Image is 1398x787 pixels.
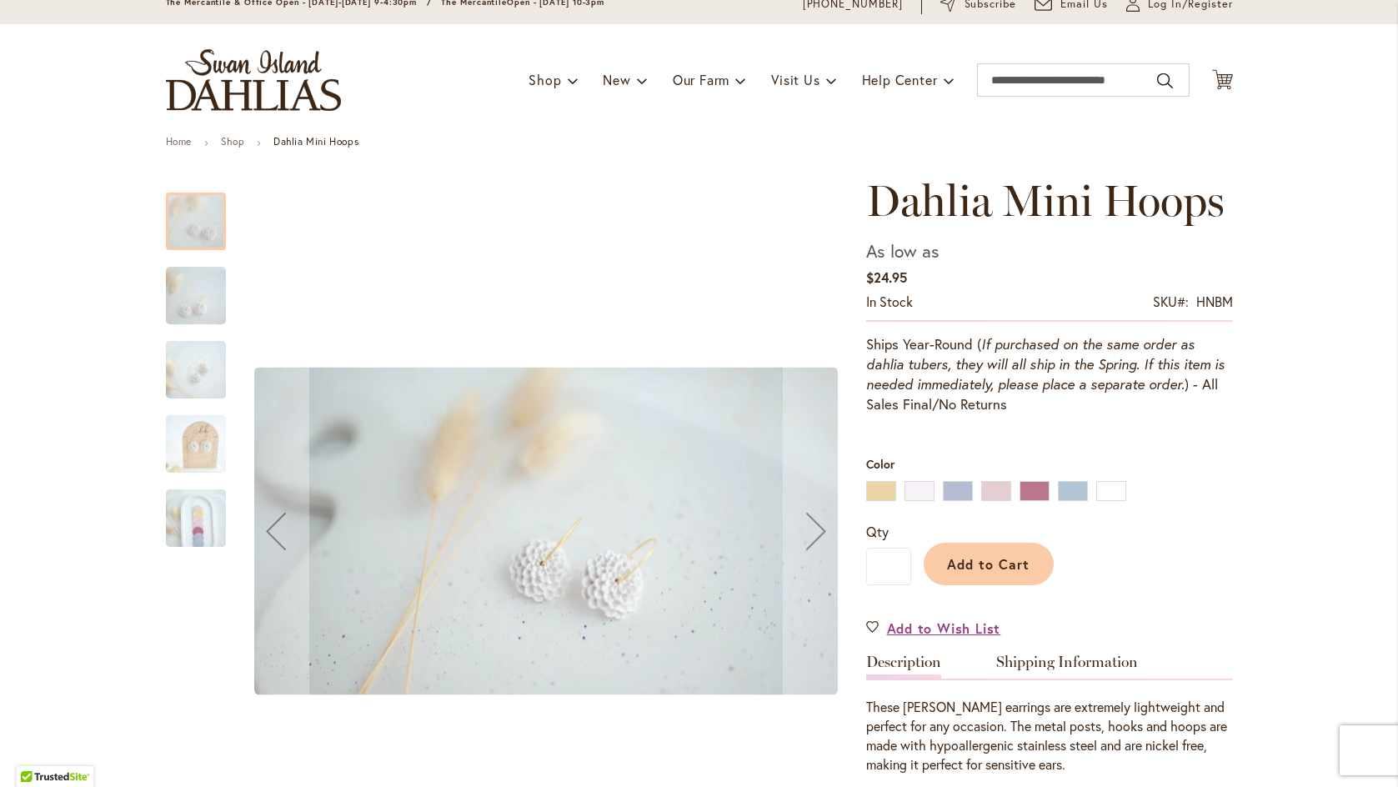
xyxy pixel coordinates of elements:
[603,71,630,88] span: New
[866,334,1233,414] p: Ships Year-Round ( ) - All Sales Final/No Returns
[1153,293,1189,310] strong: SKU
[866,238,940,263] span: As low as
[1020,481,1050,501] div: Raspberry
[136,336,256,404] img: Dahlia Mini Hoops
[943,481,973,501] div: Lilac
[136,484,256,552] img: Dahlia Mini Hoops
[866,293,913,312] div: Availability
[866,335,1225,393] i: If purchased on the same order as dahlia tubers, they will all ship in the Spring. If this item i...
[866,481,896,501] div: Buttercup
[254,368,838,695] img: Dahlia Mini Hoops
[166,473,226,547] div: Dahlia Mini Hoops
[166,399,243,473] div: Dahlia Mini Hoops
[529,71,561,88] span: Shop
[887,619,1001,638] span: Add to Wish List
[866,654,941,679] a: Description
[866,456,894,472] span: Color
[273,135,358,148] strong: Dahlia Mini Hoops
[136,410,256,478] img: Dahlia Mini Hoops
[166,250,243,324] div: Dahlia Mini Hoops
[673,71,729,88] span: Our Farm
[166,176,243,250] div: Dahlia Mini Hoops
[1096,481,1126,501] div: White
[1058,481,1088,501] div: Sky
[866,654,1233,774] div: Detailed Product Info
[771,71,819,88] span: Visit Us
[166,49,341,111] a: store logo
[947,555,1030,573] span: Add to Cart
[996,654,1138,679] a: Shipping Information
[866,619,1001,638] a: Add to Wish List
[904,481,935,501] div: Cream
[981,481,1011,501] div: Peony
[166,135,192,148] a: Home
[136,262,256,329] img: Dahlia Mini Hoops
[866,174,1225,227] span: Dahlia Mini Hoops
[221,135,244,148] a: Shop
[862,71,938,88] span: Help Center
[866,523,889,540] span: Qty
[866,697,1233,774] p: These [PERSON_NAME] earrings are extremely lightweight and perfect for any occasion. The metal po...
[1196,293,1233,312] div: HNBM
[166,324,243,399] div: Dahlia Mini Hoops
[13,728,59,774] iframe: Launch Accessibility Center
[866,293,913,310] span: In stock
[866,268,907,286] span: $24.95
[924,543,1054,585] button: Add to Cart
